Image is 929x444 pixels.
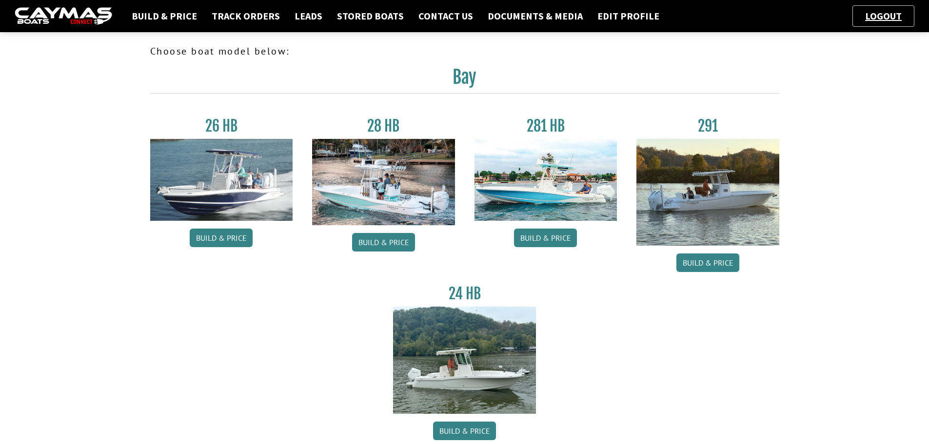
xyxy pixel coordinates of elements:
a: Build & Price [190,229,253,247]
a: Build & Price [352,233,415,251]
a: Stored Boats [332,10,409,22]
a: Logout [860,10,907,22]
img: caymas-dealer-connect-2ed40d3bc7270c1d8d7ffb4b79bf05adc795679939227970def78ec6f6c03838.gif [15,7,112,25]
img: 26_new_photo_resized.jpg [150,139,293,221]
h3: 28 HB [312,117,455,135]
a: Edit Profile [593,10,664,22]
img: 28-hb-twin.jpg [474,139,617,221]
a: Contact Us [414,10,478,22]
a: Build & Price [127,10,202,22]
h2: Bay [150,66,779,94]
p: Choose boat model below: [150,44,779,58]
img: 291_Thumbnail.jpg [636,139,779,246]
img: 28_hb_thumbnail_for_caymas_connect.jpg [312,139,455,225]
h3: 281 HB [474,117,617,135]
h3: 26 HB [150,117,293,135]
a: Track Orders [207,10,285,22]
a: Build & Price [514,229,577,247]
a: Build & Price [433,422,496,440]
a: Build & Price [676,253,739,272]
a: Documents & Media [483,10,588,22]
a: Leads [290,10,327,22]
h3: 291 [636,117,779,135]
img: 24_HB_thumbnail.jpg [393,307,536,413]
h3: 24 HB [393,285,536,303]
